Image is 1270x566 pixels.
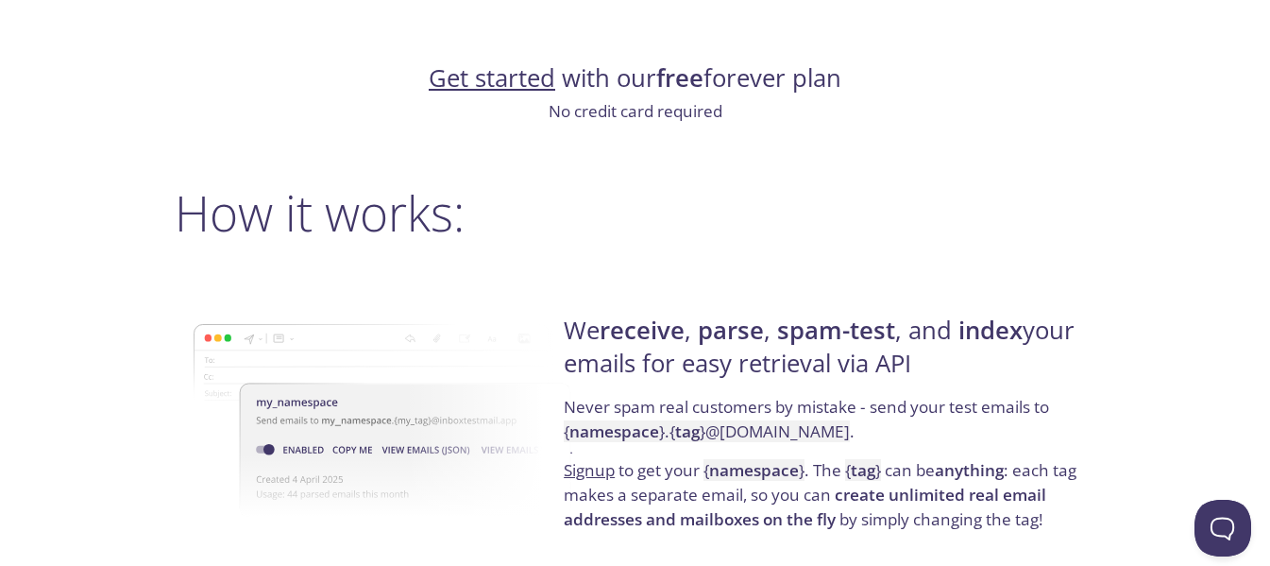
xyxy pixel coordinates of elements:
strong: index [958,314,1023,347]
p: Never spam real customers by mistake - send your test emails to . [564,395,1090,458]
strong: tag [675,420,700,442]
code: { } [845,459,881,481]
iframe: Help Scout Beacon - Open [1194,500,1251,557]
strong: create unlimited real email addresses and mailboxes on the fly [564,484,1046,530]
p: to get your . The can be : each tag makes a separate email, so you can by simply changing the tag! [564,458,1090,531]
p: No credit card required [175,99,1096,124]
a: Signup [564,459,615,481]
h4: We , , , and your emails for easy retrieval via API [564,315,1090,395]
strong: anything [935,459,1004,481]
strong: parse [698,314,764,347]
strong: free [656,61,703,94]
strong: tag [851,459,875,481]
strong: spam-test [777,314,895,347]
code: { } [703,459,804,481]
h2: How it works: [175,184,1096,241]
strong: namespace [569,420,659,442]
strong: receive [600,314,685,347]
h4: with our forever plan [175,62,1096,94]
strong: namespace [709,459,799,481]
a: Get started [429,61,555,94]
code: { } . { } @[DOMAIN_NAME] [564,420,850,442]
